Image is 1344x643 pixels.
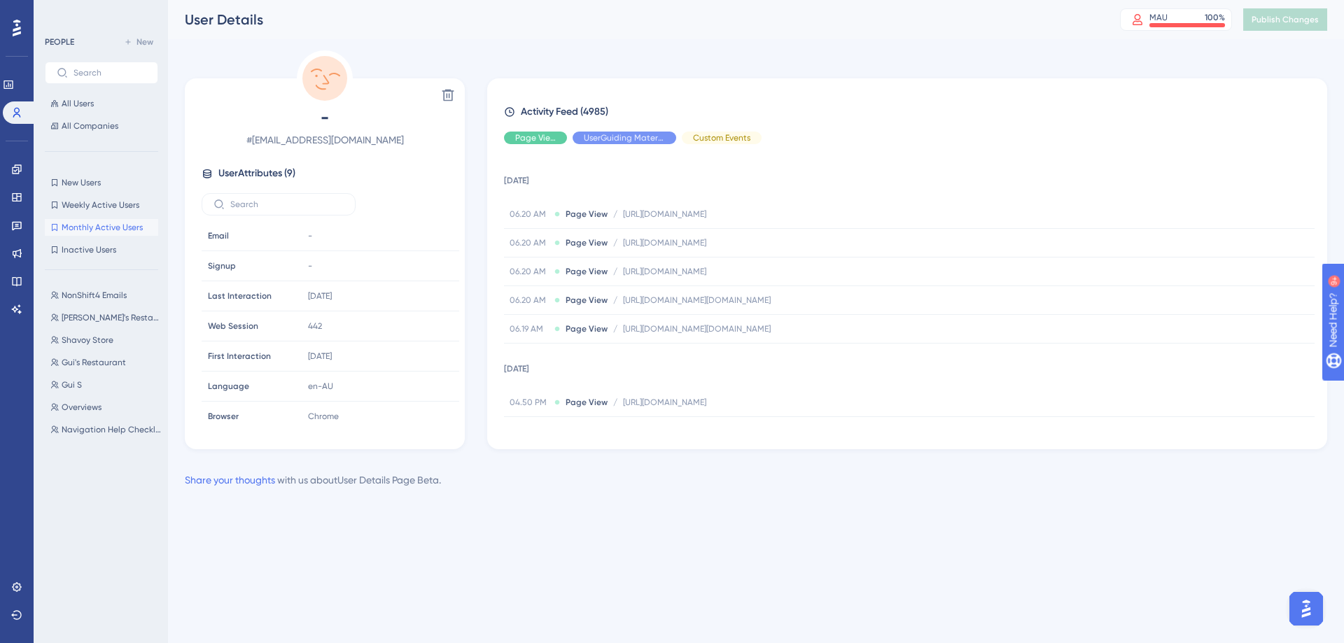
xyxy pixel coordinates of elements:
span: [URL][DOMAIN_NAME] [623,209,706,220]
span: Activity Feed (4985) [521,104,608,120]
span: Last Interaction [208,290,272,302]
span: UserGuiding Material [584,132,665,143]
span: - [308,260,312,271]
span: Page View [566,266,608,277]
span: Email [208,230,229,241]
button: Monthly Active Users [45,219,158,236]
button: Overviews [45,399,167,416]
span: All Companies [62,120,118,132]
span: 06.20 AM [510,209,549,220]
span: Overviews [62,402,101,413]
span: 442 [308,320,322,332]
span: Weekly Active Users [62,199,139,211]
time: [DATE] [308,291,332,301]
span: - [202,106,448,129]
span: Page View [566,237,608,248]
div: 100 % [1205,12,1225,23]
span: / [613,209,617,220]
span: Need Help? [33,3,87,20]
span: NonShift4 Emails [62,290,127,301]
button: Inactive Users [45,241,158,258]
span: Shavoy Store [62,334,113,346]
div: User Details [185,10,1085,29]
span: Monthly Active Users [62,222,143,233]
span: / [613,266,617,277]
span: - [308,230,312,241]
span: 06.20 AM [510,295,549,306]
span: [URL][DOMAIN_NAME] [623,397,706,408]
div: 9+ [95,7,104,18]
button: New Users [45,174,158,191]
span: Custom Events [693,132,750,143]
span: Page View [515,132,556,143]
span: 04.49 PM [510,425,549,437]
a: Share your thoughts [185,474,275,486]
span: [PERSON_NAME]'s Restaurant [62,312,161,323]
span: Page View [566,397,608,408]
td: [DATE] [504,344,1315,388]
div: MAU [1149,12,1168,23]
span: # [EMAIL_ADDRESS][DOMAIN_NAME] [202,132,448,148]
span: User Attributes ( 9 ) [218,165,295,182]
span: [URL][DOMAIN_NAME] [623,266,706,277]
span: New Users [62,177,101,188]
button: Publish Changes [1243,8,1327,31]
span: en-AU [308,381,333,392]
span: / [613,295,617,306]
span: [URL][DOMAIN_NAME][DOMAIN_NAME] [623,323,771,334]
button: Gui's Restaurant [45,354,167,371]
button: All Companies [45,118,158,134]
span: Inactive Users [62,244,116,255]
td: [DATE] [504,155,1315,200]
span: 06.20 AM [510,266,549,277]
button: New [119,34,158,50]
button: [PERSON_NAME]'s Restaurant [45,309,167,326]
span: Browser [208,411,239,422]
span: Gui's Restaurant [62,357,126,368]
button: Shavoy Store [45,332,167,348]
span: 06.20 AM [510,237,549,248]
button: All Users [45,95,158,112]
span: Navigation Help Checklist Guides [62,424,161,435]
span: First Interaction [208,351,271,362]
button: Weekly Active Users [45,197,158,213]
span: Language [208,381,249,392]
button: NonShift4 Emails [45,287,167,304]
span: Page View [566,209,608,220]
input: Search [73,68,146,78]
span: Signup [208,260,236,271]
span: / [613,323,617,334]
button: Gui S [45,376,167,393]
span: Page View [566,425,608,437]
span: / [613,425,617,437]
span: / [613,237,617,248]
span: Page View [566,295,608,306]
time: [DATE] [308,351,332,361]
span: / [613,397,617,408]
span: All Users [62,98,94,109]
span: Web Session [208,320,258,332]
div: PEOPLE [45,36,74,48]
span: [URL][DOMAIN_NAME] [623,237,706,248]
span: Page View [566,323,608,334]
span: [URL][DOMAIN_NAME] [623,425,706,437]
span: 06.19 AM [510,323,549,334]
span: New [136,36,153,48]
iframe: UserGuiding AI Assistant Launcher [1285,588,1327,630]
span: Chrome [308,411,339,422]
button: Navigation Help Checklist Guides [45,421,167,438]
span: Gui S [62,379,82,390]
div: with us about User Details Page Beta . [185,472,441,488]
span: Publish Changes [1252,14,1319,25]
span: [URL][DOMAIN_NAME][DOMAIN_NAME] [623,295,771,306]
input: Search [230,199,344,209]
span: 04.50 PM [510,397,549,408]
